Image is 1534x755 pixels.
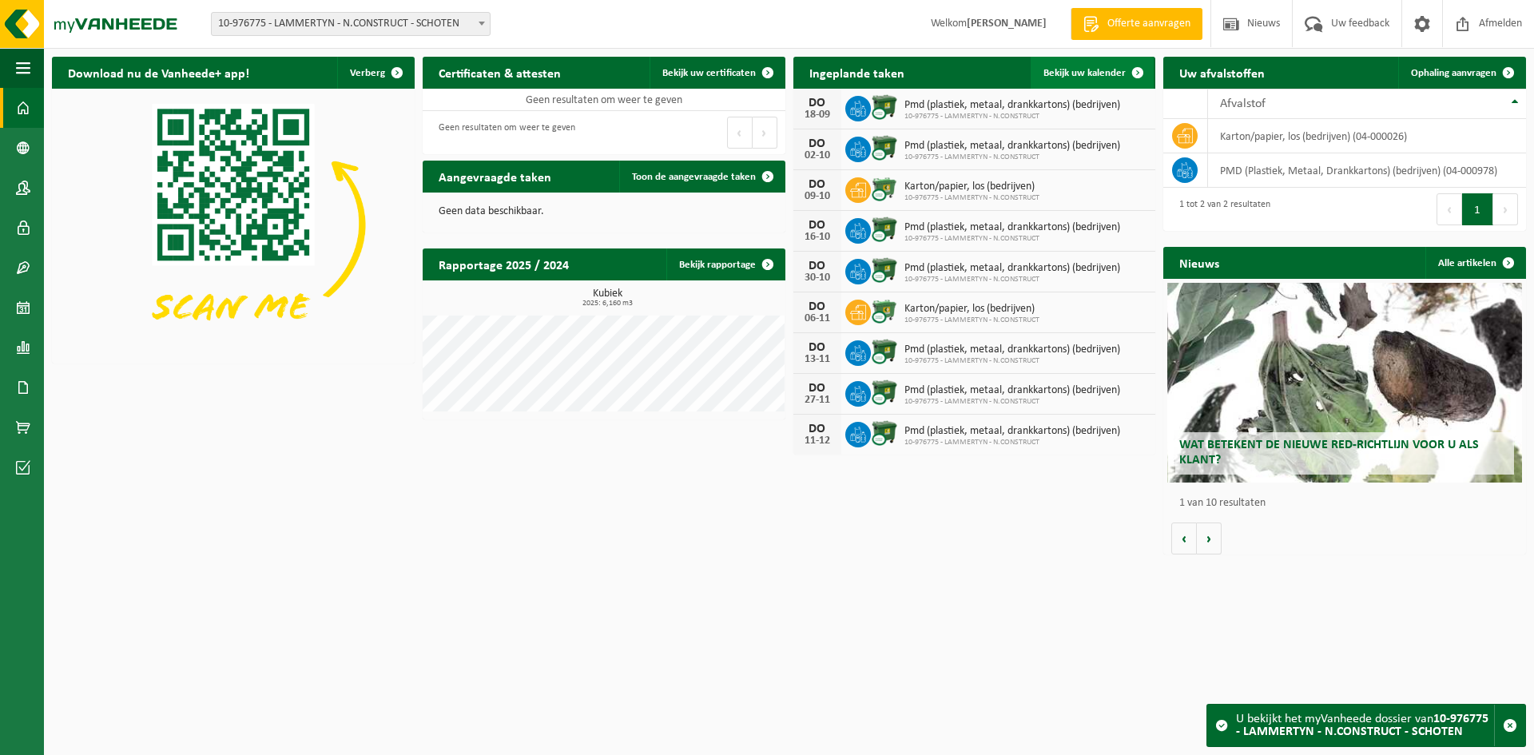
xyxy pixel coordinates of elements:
span: Karton/papier, los (bedrijven) [904,181,1039,193]
div: DO [801,423,833,435]
button: Verberg [337,57,413,89]
span: 10-976775 - LAMMERTYN - N.CONSTRUCT - SCHOTEN [211,12,491,36]
div: 1 tot 2 van 2 resultaten [1171,192,1270,227]
div: 16-10 [801,232,833,243]
span: Wat betekent de nieuwe RED-richtlijn voor u als klant? [1179,439,1479,467]
h2: Certificaten & attesten [423,57,577,88]
td: PMD (Plastiek, Metaal, Drankkartons) (bedrijven) (04-000978) [1208,153,1526,188]
div: 11-12 [801,435,833,447]
span: Karton/papier, los (bedrijven) [904,303,1039,316]
img: WB-1100-CU [871,379,898,406]
img: WB-0660-CU [871,175,898,202]
div: DO [801,382,833,395]
span: Pmd (plastiek, metaal, drankkartons) (bedrijven) [904,384,1120,397]
div: 02-10 [801,150,833,161]
button: Next [1493,193,1518,225]
strong: 10-976775 - LAMMERTYN - N.CONSTRUCT - SCHOTEN [1236,713,1488,738]
span: Pmd (plastiek, metaal, drankkartons) (bedrijven) [904,140,1120,153]
div: 06-11 [801,313,833,324]
a: Bekijk uw certificaten [650,57,784,89]
span: Offerte aanvragen [1103,16,1194,32]
a: Bekijk rapportage [666,248,784,280]
span: 10-976775 - LAMMERTYN - N.CONSTRUCT [904,193,1039,203]
span: 10-976775 - LAMMERTYN - N.CONSTRUCT [904,397,1120,407]
div: 18-09 [801,109,833,121]
img: Download de VHEPlus App [52,89,415,360]
button: Volgende [1197,523,1222,554]
img: WB-1100-CU [871,134,898,161]
p: Geen data beschikbaar. [439,206,769,217]
h2: Nieuws [1163,247,1235,278]
div: 13-11 [801,354,833,365]
div: DO [801,300,833,313]
span: Pmd (plastiek, metaal, drankkartons) (bedrijven) [904,425,1120,438]
h2: Uw afvalstoffen [1163,57,1281,88]
p: 1 van 10 resultaten [1179,498,1518,509]
div: DO [801,137,833,150]
span: 10-976775 - LAMMERTYN - N.CONSTRUCT [904,438,1120,447]
span: Bekijk uw certificaten [662,68,756,78]
button: Next [753,117,777,149]
h2: Aangevraagde taken [423,161,567,192]
a: Bekijk uw kalender [1031,57,1154,89]
img: WB-1100-CU [871,216,898,243]
div: DO [801,260,833,272]
h2: Download nu de Vanheede+ app! [52,57,265,88]
span: Ophaling aanvragen [1411,68,1496,78]
h2: Rapportage 2025 / 2024 [423,248,585,280]
div: DO [801,341,833,354]
h3: Kubiek [431,288,785,308]
a: Alle artikelen [1425,247,1524,279]
span: 10-976775 - LAMMERTYN - N.CONSTRUCT [904,153,1120,162]
span: Afvalstof [1220,97,1266,110]
span: Pmd (plastiek, metaal, drankkartons) (bedrijven) [904,344,1120,356]
button: Previous [727,117,753,149]
span: 10-976775 - LAMMERTYN - N.CONSTRUCT [904,316,1039,325]
button: Previous [1437,193,1462,225]
span: 10-976775 - LAMMERTYN - N.CONSTRUCT [904,275,1120,284]
button: Vorige [1171,523,1197,554]
div: DO [801,219,833,232]
span: Pmd (plastiek, metaal, drankkartons) (bedrijven) [904,262,1120,275]
span: Pmd (plastiek, metaal, drankkartons) (bedrijven) [904,221,1120,234]
div: Geen resultaten om weer te geven [431,115,575,150]
a: Toon de aangevraagde taken [619,161,784,193]
span: 10-976775 - LAMMERTYN - N.CONSTRUCT [904,112,1120,121]
span: 2025: 6,160 m3 [431,300,785,308]
div: 30-10 [801,272,833,284]
img: WB-1100-CU [871,93,898,121]
td: karton/papier, los (bedrijven) (04-000026) [1208,119,1526,153]
td: Geen resultaten om weer te geven [423,89,785,111]
img: WB-1100-CU [871,338,898,365]
span: Pmd (plastiek, metaal, drankkartons) (bedrijven) [904,99,1120,112]
div: U bekijkt het myVanheede dossier van [1236,705,1494,746]
span: 10-976775 - LAMMERTYN - N.CONSTRUCT - SCHOTEN [212,13,490,35]
img: WB-0660-CU [871,297,898,324]
span: Verberg [350,68,385,78]
img: WB-1100-CU [871,256,898,284]
span: Toon de aangevraagde taken [632,172,756,182]
span: 10-976775 - LAMMERTYN - N.CONSTRUCT [904,234,1120,244]
div: DO [801,178,833,191]
span: 10-976775 - LAMMERTYN - N.CONSTRUCT [904,356,1120,366]
div: DO [801,97,833,109]
button: 1 [1462,193,1493,225]
span: Bekijk uw kalender [1043,68,1126,78]
div: 27-11 [801,395,833,406]
img: WB-1100-CU [871,419,898,447]
div: 09-10 [801,191,833,202]
strong: [PERSON_NAME] [967,18,1047,30]
a: Offerte aanvragen [1071,8,1202,40]
a: Ophaling aanvragen [1398,57,1524,89]
a: Wat betekent de nieuwe RED-richtlijn voor u als klant? [1167,283,1523,483]
h2: Ingeplande taken [793,57,920,88]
